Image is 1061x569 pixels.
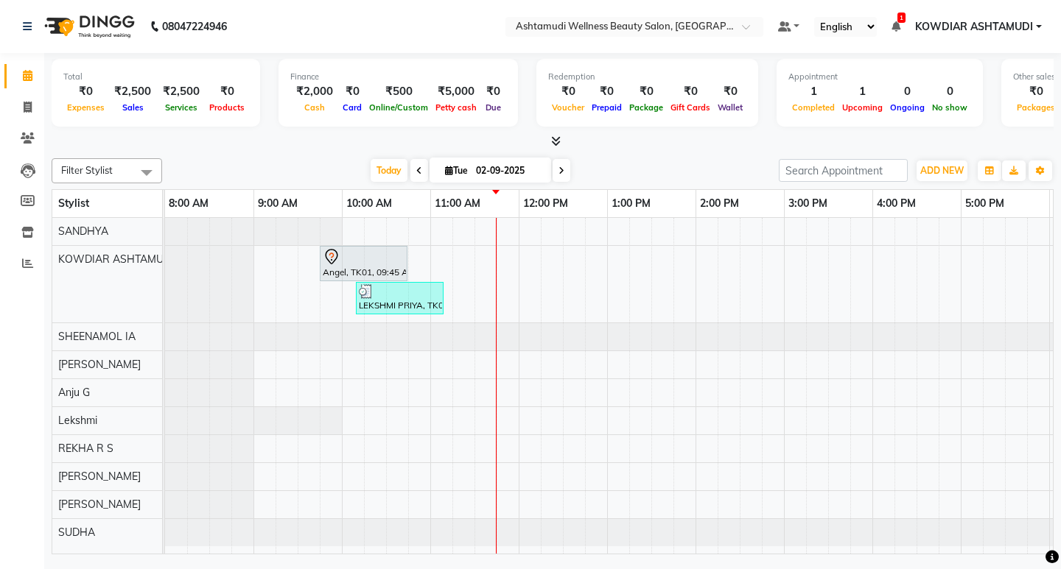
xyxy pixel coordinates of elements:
[608,193,654,214] a: 1:00 PM
[928,102,971,113] span: No show
[301,102,329,113] span: Cash
[432,83,480,100] div: ₹5,000
[886,83,928,100] div: 0
[588,83,626,100] div: ₹0
[838,102,886,113] span: Upcoming
[1013,83,1059,100] div: ₹0
[165,193,212,214] a: 8:00 AM
[58,197,89,210] span: Stylist
[897,13,906,23] span: 1
[779,159,908,182] input: Search Appointment
[714,83,746,100] div: ₹0
[480,83,506,100] div: ₹0
[157,83,206,100] div: ₹2,500
[626,83,667,100] div: ₹0
[886,102,928,113] span: Ongoing
[58,225,108,238] span: SANDHYA
[519,193,572,214] a: 12:00 PM
[838,83,886,100] div: 1
[365,83,432,100] div: ₹500
[206,102,248,113] span: Products
[58,358,141,371] span: [PERSON_NAME]
[343,193,396,214] a: 10:00 AM
[915,19,1033,35] span: KOWDIAR ASHTAMUDI
[667,83,714,100] div: ₹0
[626,102,667,113] span: Package
[892,20,900,33] a: 1
[357,284,442,312] div: LEKSHMI PRIYA, TK02, 10:10 AM-11:10 AM, Make up 3
[321,248,406,279] div: Angel, TK01, 09:45 AM-10:45 AM, Hair Cut With Fringes
[785,193,831,214] a: 3:00 PM
[548,102,588,113] span: Voucher
[548,83,588,100] div: ₹0
[962,193,1008,214] a: 5:00 PM
[119,102,147,113] span: Sales
[63,83,108,100] div: ₹0
[371,159,407,182] span: Today
[917,160,967,181] button: ADD NEW
[58,252,174,266] span: KOWDIAR ASHTAMUDI
[58,386,90,399] span: Anju G
[339,102,365,113] span: Card
[667,102,714,113] span: Gift Cards
[788,71,971,83] div: Appointment
[58,526,95,539] span: SUDHA
[63,71,248,83] div: Total
[290,83,339,100] div: ₹2,000
[339,83,365,100] div: ₹0
[58,414,97,427] span: Lekshmi
[58,470,141,483] span: [PERSON_NAME]
[290,71,506,83] div: Finance
[482,102,505,113] span: Due
[38,6,139,47] img: logo
[162,6,227,47] b: 08047224946
[472,160,545,182] input: 2025-09-02
[161,102,201,113] span: Services
[441,165,472,176] span: Tue
[788,102,838,113] span: Completed
[873,193,920,214] a: 4:00 PM
[920,165,964,176] span: ADD NEW
[1013,102,1059,113] span: Packages
[548,71,746,83] div: Redemption
[254,193,301,214] a: 9:00 AM
[58,498,141,511] span: [PERSON_NAME]
[714,102,746,113] span: Wallet
[432,102,480,113] span: Petty cash
[61,164,113,176] span: Filter Stylist
[58,442,113,455] span: REKHA R S
[63,102,108,113] span: Expenses
[696,193,743,214] a: 2:00 PM
[588,102,626,113] span: Prepaid
[58,330,136,343] span: SHEENAMOL IA
[108,83,157,100] div: ₹2,500
[206,83,248,100] div: ₹0
[431,193,484,214] a: 11:00 AM
[365,102,432,113] span: Online/Custom
[928,83,971,100] div: 0
[788,83,838,100] div: 1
